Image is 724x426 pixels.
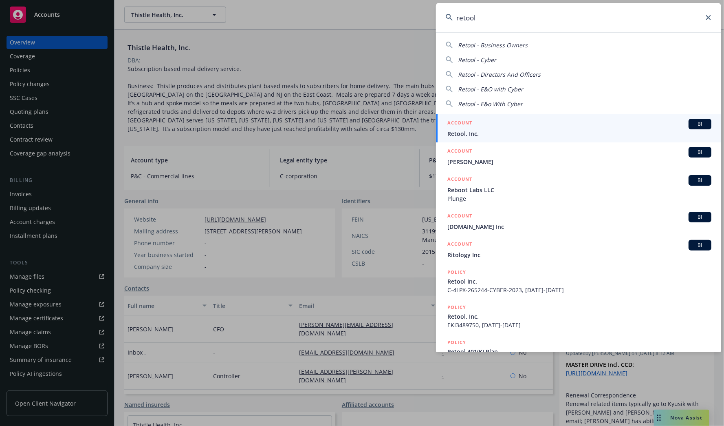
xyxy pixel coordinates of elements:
h5: ACCOUNT [447,119,472,129]
span: BI [692,149,708,156]
span: BI [692,242,708,249]
input: Search... [436,3,721,32]
span: Reboot Labs LLC [447,186,711,194]
span: Plunge [447,194,711,203]
span: [DOMAIN_NAME] Inc [447,222,711,231]
a: ACCOUNTBIRitology Inc [436,235,721,264]
span: Retool - Cyber [458,56,496,64]
a: ACCOUNTBIRetool, Inc. [436,114,721,142]
span: Retool, Inc. [447,129,711,138]
span: BI [692,120,708,128]
a: ACCOUNTBI[DOMAIN_NAME] Inc [436,207,721,235]
a: POLICYRetool 401(K) Plan [436,334,721,369]
a: POLICYRetool, Inc.EKI3489750, [DATE]-[DATE] [436,299,721,334]
span: EKI3489750, [DATE]-[DATE] [447,321,711,329]
span: BI [692,177,708,184]
a: ACCOUNTBI[PERSON_NAME] [436,142,721,171]
h5: POLICY [447,338,466,346]
span: BI [692,213,708,221]
span: C-4LPX-265244-CYBER-2023, [DATE]-[DATE] [447,286,711,294]
h5: POLICY [447,268,466,276]
h5: ACCOUNT [447,240,472,250]
h5: ACCOUNT [447,147,472,157]
a: POLICYRetool Inc.C-4LPX-265244-CYBER-2023, [DATE]-[DATE] [436,264,721,299]
h5: ACCOUNT [447,175,472,185]
h5: POLICY [447,303,466,311]
span: Retool Inc. [447,277,711,286]
span: Retool 401(K) Plan [447,347,711,356]
span: Retool - Business Owners [458,41,528,49]
span: Retool - E&o With Cyber [458,100,523,108]
span: Retool - Directors And Officers [458,71,541,78]
h5: ACCOUNT [447,212,472,222]
span: Retool - E&O with Cyber [458,85,523,93]
span: Retool, Inc. [447,312,711,321]
span: [PERSON_NAME] [447,158,711,166]
a: ACCOUNTBIReboot Labs LLCPlunge [436,171,721,207]
span: Ritology Inc [447,251,711,259]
